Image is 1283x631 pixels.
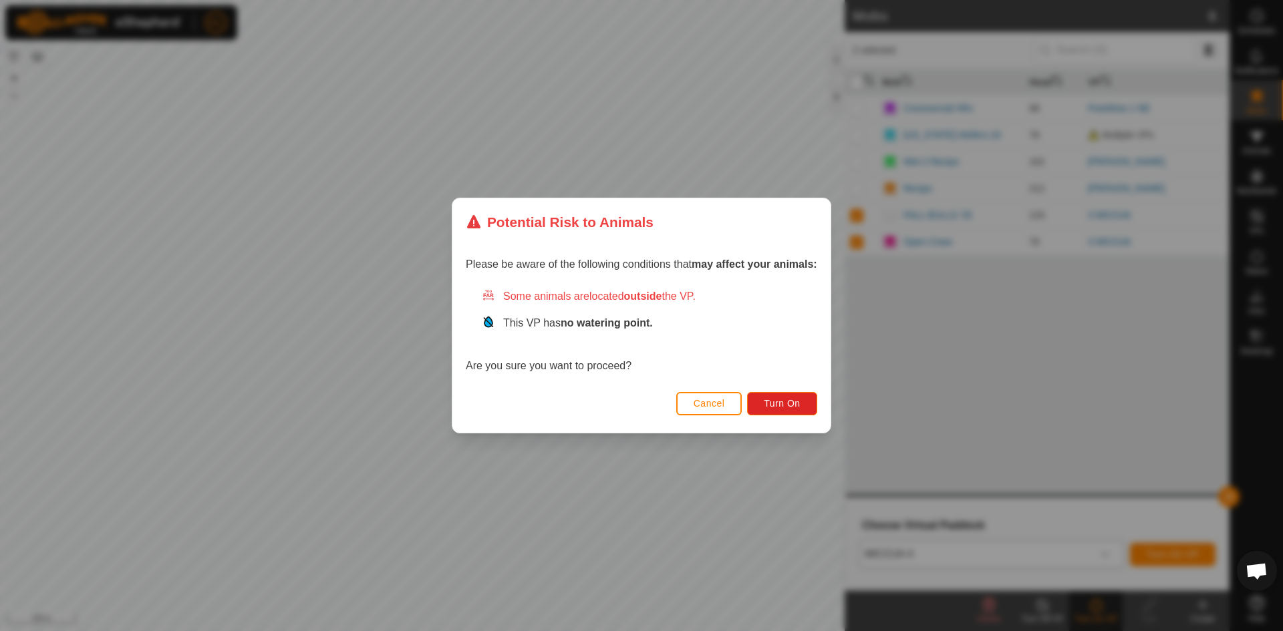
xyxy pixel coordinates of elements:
[764,398,801,409] span: Turn On
[694,398,725,409] span: Cancel
[748,392,817,415] button: Turn On
[692,258,817,270] strong: may affect your animals:
[466,258,817,270] span: Please be aware of the following conditions that
[482,288,817,304] div: Some animals are
[624,290,662,302] strong: outside
[466,288,817,374] div: Are you sure you want to proceed?
[676,392,742,415] button: Cancel
[561,317,653,329] strong: no watering point.
[503,317,653,329] span: This VP has
[589,290,696,302] span: located the VP.
[1237,551,1277,591] div: Open chat
[466,212,654,232] div: Potential Risk to Animals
